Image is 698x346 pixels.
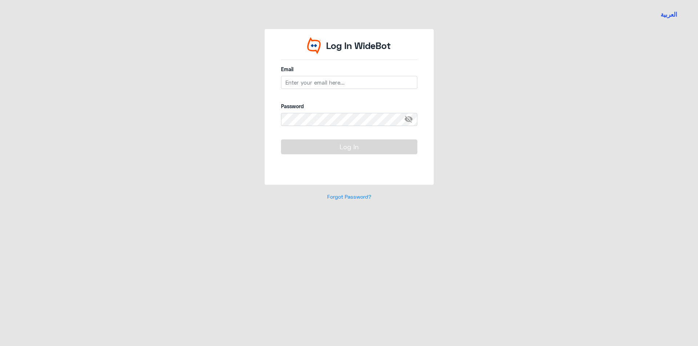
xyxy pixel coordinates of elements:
[281,76,417,89] input: Enter your email here...
[661,10,677,19] button: العربية
[281,65,417,73] label: Email
[307,37,321,54] img: Widebot Logo
[281,139,417,154] button: Log In
[326,39,391,53] p: Log In WideBot
[327,194,371,200] a: Forgot Password?
[404,113,417,126] span: visibility_off
[656,5,682,24] a: Switch language
[281,102,417,110] label: Password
